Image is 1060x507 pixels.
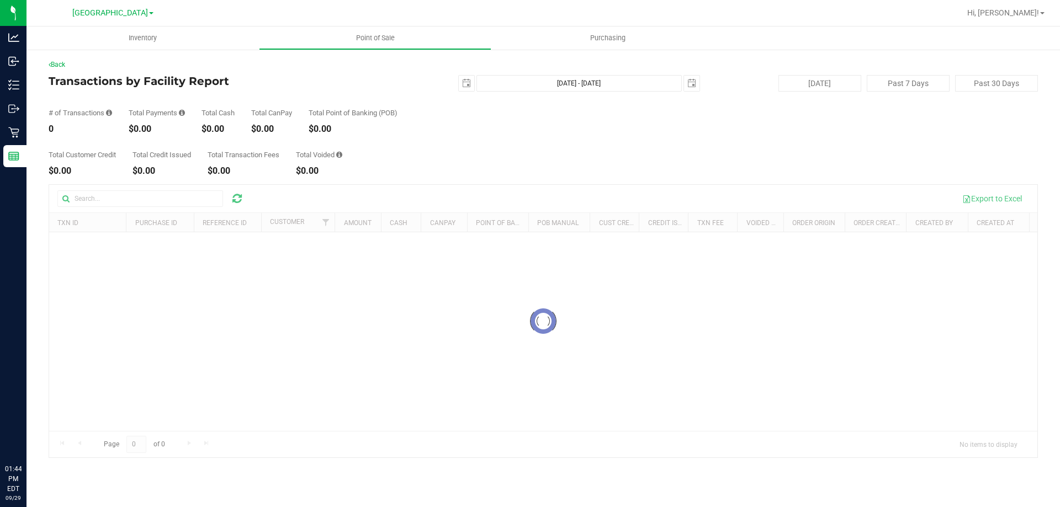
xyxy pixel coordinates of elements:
[8,56,19,67] inline-svg: Inbound
[129,125,185,134] div: $0.00
[8,79,19,90] inline-svg: Inventory
[459,76,474,91] span: select
[575,33,640,43] span: Purchasing
[179,109,185,116] i: Sum of all successful, non-voided payment transaction amounts, excluding tips and transaction fees.
[341,33,410,43] span: Point of Sale
[867,75,950,92] button: Past 7 Days
[967,8,1039,17] span: Hi, [PERSON_NAME]!
[5,464,22,494] p: 01:44 PM EDT
[49,109,112,116] div: # of Transactions
[114,33,172,43] span: Inventory
[5,494,22,502] p: 09/29
[336,151,342,158] i: Sum of all voided payment transaction amounts, excluding tips and transaction fees.
[49,125,112,134] div: 0
[132,167,191,175] div: $0.00
[202,125,235,134] div: $0.00
[106,109,112,116] i: Count of all successful payment transactions, possibly including voids, refunds, and cash-back fr...
[259,26,491,50] a: Point of Sale
[208,151,279,158] div: Total Transaction Fees
[49,75,378,87] h4: Transactions by Facility Report
[26,26,259,50] a: Inventory
[251,125,292,134] div: $0.00
[49,151,116,158] div: Total Customer Credit
[8,127,19,138] inline-svg: Retail
[49,61,65,68] a: Back
[778,75,861,92] button: [DATE]
[309,125,397,134] div: $0.00
[955,75,1038,92] button: Past 30 Days
[132,151,191,158] div: Total Credit Issued
[491,26,724,50] a: Purchasing
[251,109,292,116] div: Total CanPay
[72,8,148,18] span: [GEOGRAPHIC_DATA]
[8,32,19,43] inline-svg: Analytics
[296,167,342,175] div: $0.00
[8,103,19,114] inline-svg: Outbound
[684,76,699,91] span: select
[49,167,116,175] div: $0.00
[8,151,19,162] inline-svg: Reports
[296,151,342,158] div: Total Voided
[309,109,397,116] div: Total Point of Banking (POB)
[208,167,279,175] div: $0.00
[129,109,185,116] div: Total Payments
[202,109,235,116] div: Total Cash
